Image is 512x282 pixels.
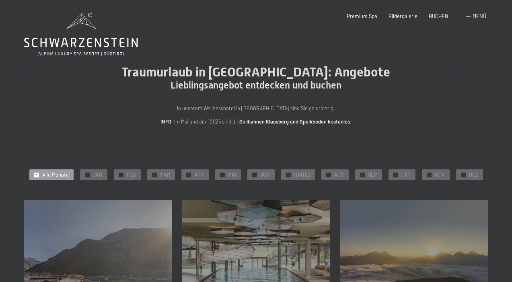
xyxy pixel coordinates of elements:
[127,171,136,179] span: FEB
[160,118,171,125] strong: INFO
[95,104,417,112] p: In unserem Wellnesshotel in [GEOGRAPHIC_DATA] sind Sie goldrichtig.
[221,173,224,177] span: ✓
[253,173,256,177] span: ✓
[327,173,330,177] span: ✓
[171,80,341,91] span: Lieblingsangebot entdecken und buchen
[86,173,88,177] span: ✓
[228,171,236,179] span: MAI
[160,171,170,179] span: MAR
[347,13,377,19] a: Premium Spa
[462,173,465,177] span: ✓
[35,173,38,177] span: ✓
[194,171,204,179] span: APR
[42,171,69,179] span: Alle Monate
[368,171,377,179] span: SEP
[187,173,190,177] span: ✓
[361,173,364,177] span: ✓
[153,173,156,177] span: ✓
[394,173,397,177] span: ✓
[239,118,350,125] strong: Seilbahnen Klausberg und Speikboden kostenlos
[334,171,344,179] span: AUG
[287,173,290,177] span: ✓
[389,13,417,19] a: Bildergalerie
[93,171,103,179] span: JAN
[473,13,486,19] span: Menü
[119,173,122,177] span: ✓
[401,171,411,179] span: OKT
[469,171,478,179] span: DEZ
[429,13,448,19] a: BUCHEN
[294,171,310,179] span: [DATE]
[428,173,430,177] span: ✓
[122,64,390,80] span: Traumurlaub in [GEOGRAPHIC_DATA]: Angebote
[435,171,445,179] span: NOV
[95,117,417,126] p: : Im Mai und Juni 2025 sind die .
[260,171,270,179] span: JUN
